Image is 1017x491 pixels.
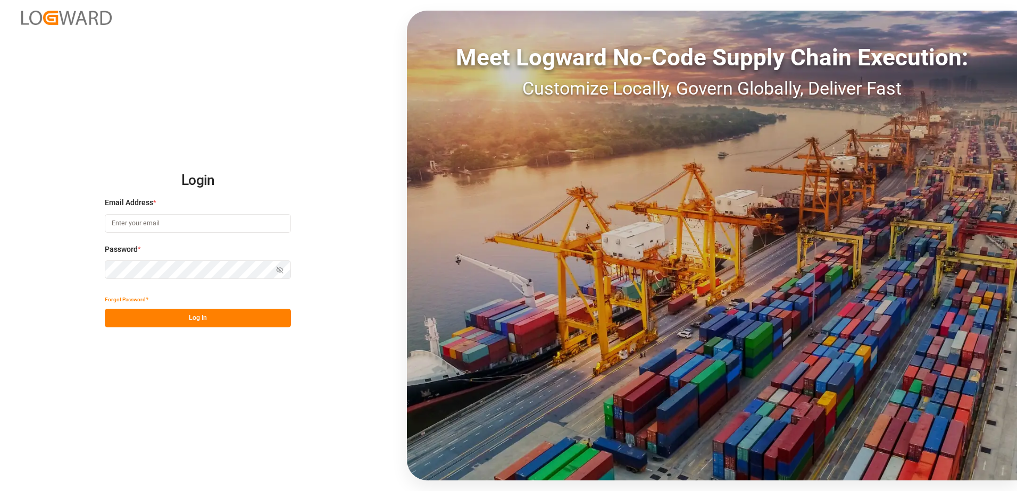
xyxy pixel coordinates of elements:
[105,197,153,208] span: Email Address
[21,11,112,25] img: Logward_new_orange.png
[105,214,291,233] input: Enter your email
[105,164,291,198] h2: Login
[407,40,1017,75] div: Meet Logward No-Code Supply Chain Execution:
[407,75,1017,102] div: Customize Locally, Govern Globally, Deliver Fast
[105,244,138,255] span: Password
[105,290,148,309] button: Forgot Password?
[105,309,291,327] button: Log In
